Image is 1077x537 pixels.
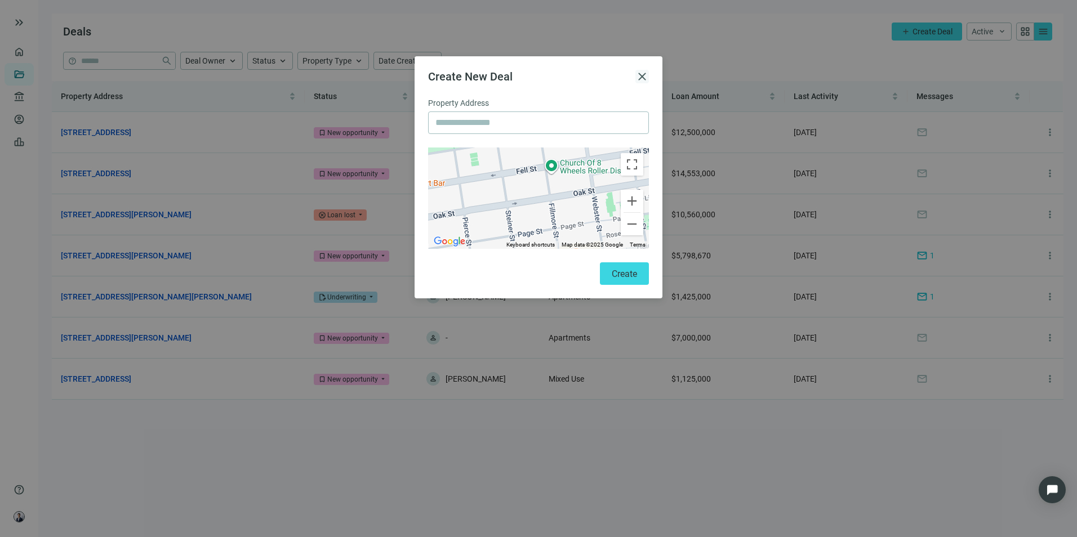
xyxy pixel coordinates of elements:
span: Create [612,268,637,279]
span: Map data ©2025 Google [562,241,623,248]
button: Create [600,262,649,285]
button: Zoom in [621,190,643,212]
span: Property Address [428,97,489,109]
button: Toggle fullscreen view [621,153,643,176]
img: Google [431,234,468,249]
span: Create New Deal [428,70,513,83]
button: Zoom out [621,213,643,235]
button: Keyboard shortcuts [506,241,555,249]
a: Terms (opens in new tab) [630,241,646,248]
a: Open this area in Google Maps (opens a new window) [431,234,468,249]
button: close [635,70,649,83]
div: Open Intercom Messenger [1039,476,1066,503]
